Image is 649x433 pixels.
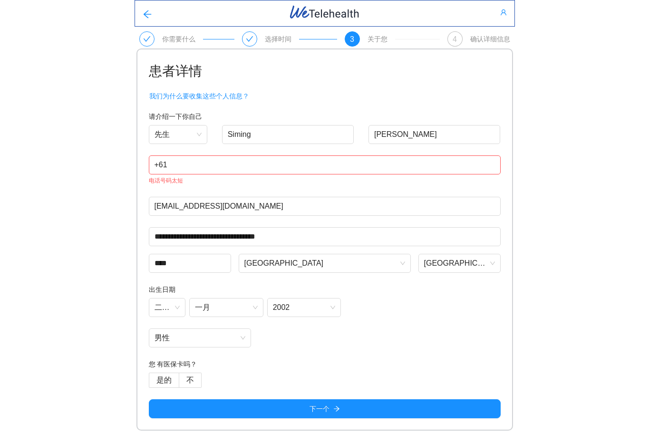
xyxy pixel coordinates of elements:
span: 查看 [246,35,253,43]
input: 电话号码 [149,155,501,174]
font: 有医保卡吗？ [157,360,197,368]
span: 向左箭头 [143,10,152,20]
font: 2002 [273,303,290,311]
div: 关于您 [368,35,387,43]
button: 向左箭头 [135,4,160,23]
font: 出生日期 [149,286,175,293]
font: 是的 [156,376,172,384]
font: 您 [149,360,155,368]
font: 电话号码太短 [149,177,183,184]
font: 患者详情 [149,64,202,78]
span: 用户 [500,9,507,17]
span: 男性 [155,331,246,345]
div: 确认详细信息 [470,35,510,43]
font: 不 [186,376,194,384]
span: 昆士兰州 [424,256,495,270]
button: 我们为什么要收集这些个人信息？ [149,88,250,104]
button: 用户 [493,5,514,20]
font: 下一个 [310,405,329,413]
span: South Brisbane [244,256,405,270]
span: 先生 [155,127,202,142]
font: 一月 [195,303,210,311]
span: 向右箭头 [333,405,340,413]
font: 4 [453,35,457,43]
span: 查看 [143,35,151,43]
font: 你自己 [182,113,202,120]
span: 二十五 [155,300,180,315]
input: 名 [222,125,354,144]
font: 男性 [155,334,170,342]
font: [GEOGRAPHIC_DATA] [424,259,504,267]
div: 选择时间 [265,35,291,43]
div: 你需要什么 [162,35,195,43]
span: 一月 [195,300,258,315]
font: 先生 [155,130,170,138]
span: 2002 [273,300,336,315]
font: 3 [350,35,354,43]
img: WeTelehealth [289,4,360,20]
button: 下一个向右箭头 [149,399,501,418]
font: 我们为什么要收集这些个人信息？ [149,92,249,100]
input: 电子邮件 [149,197,501,216]
input: 姓 [368,125,501,144]
font: 请介绍一下 [149,113,182,120]
font: 二十五 [155,303,177,311]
